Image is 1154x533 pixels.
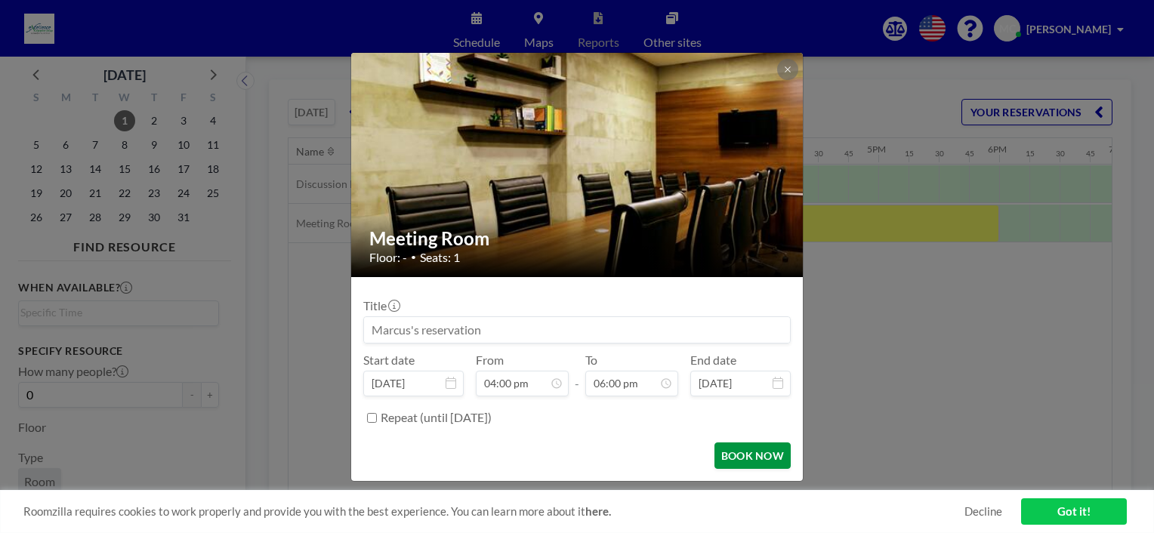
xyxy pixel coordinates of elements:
span: Roomzilla requires cookies to work properly and provide you with the best experience. You can lea... [23,504,964,519]
span: • [411,251,416,263]
h2: Meeting Room [369,227,786,250]
img: 537.jpg [351,14,804,316]
label: From [476,353,504,368]
span: - [575,358,579,391]
a: Decline [964,504,1002,519]
label: Repeat (until [DATE]) [381,410,492,425]
a: here. [585,504,611,518]
button: BOOK NOW [714,442,791,469]
a: Got it! [1021,498,1127,525]
input: Marcus's reservation [364,317,790,343]
span: Seats: 1 [420,250,460,265]
label: Start date [363,353,415,368]
label: Title [363,298,399,313]
label: To [585,353,597,368]
label: End date [690,353,736,368]
span: Floor: - [369,250,407,265]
